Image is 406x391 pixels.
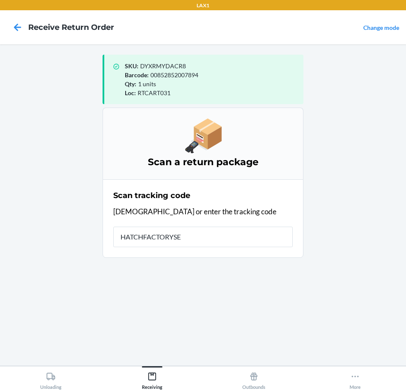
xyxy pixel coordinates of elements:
span: Barcode : [125,71,149,79]
span: Loc : [125,89,136,96]
h3: Scan a return package [113,155,293,169]
h2: Scan tracking code [113,190,190,201]
p: [DEMOGRAPHIC_DATA] or enter the tracking code [113,206,293,217]
div: Receiving [142,368,162,390]
span: RTCART031 [138,89,171,96]
span: DYXRMYDACR8 [140,62,186,70]
div: Unloading [40,368,62,390]
h4: Receive Return Order [28,22,114,33]
button: Receiving [102,366,203,390]
span: SKU : [125,62,138,70]
p: LAX1 [197,2,209,9]
button: Outbounds [203,366,305,390]
div: More [350,368,361,390]
span: 00852852007894 [150,71,198,79]
input: Tracking code [113,227,293,247]
span: Qty : [125,80,136,88]
span: 1 units [138,80,156,88]
a: Change mode [363,24,399,31]
div: Outbounds [242,368,265,390]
